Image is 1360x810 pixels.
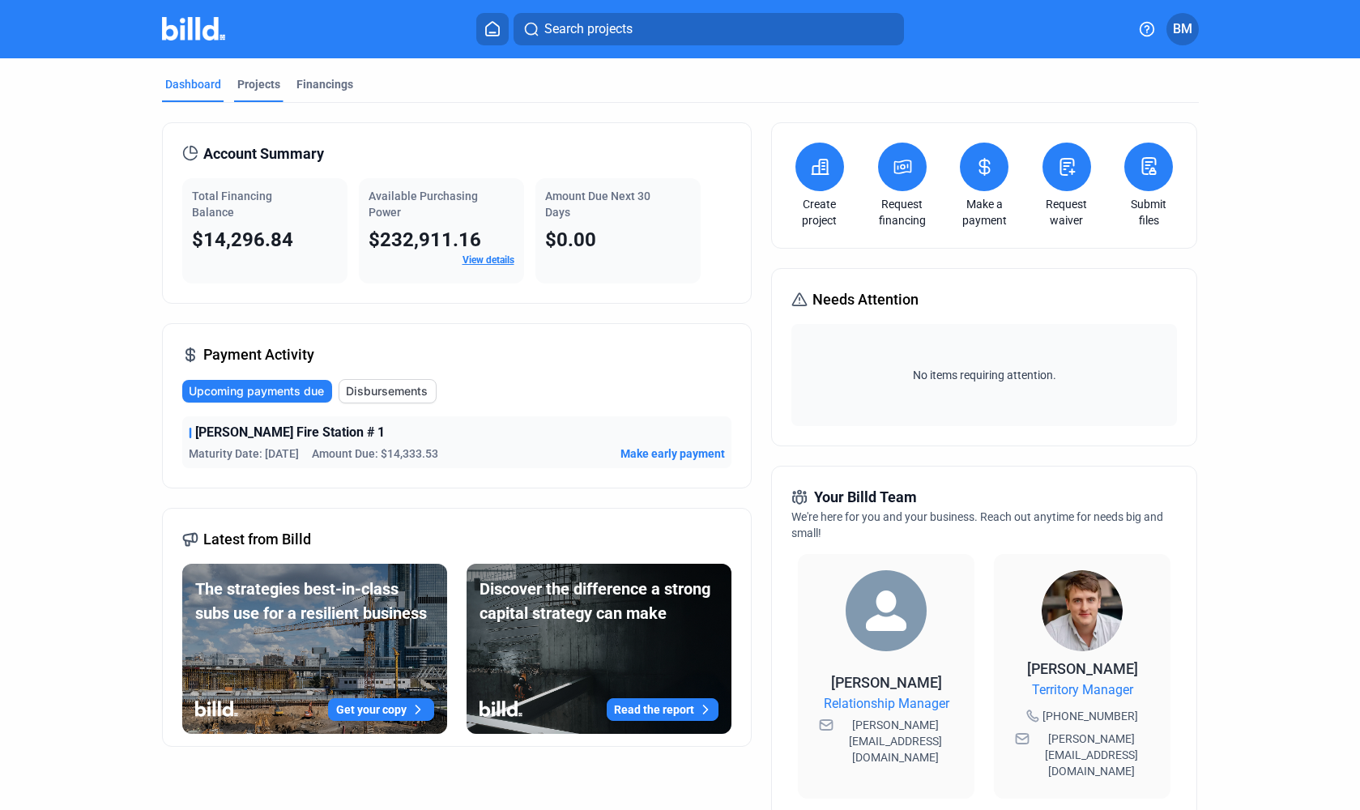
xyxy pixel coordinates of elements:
span: Payment Activity [203,343,314,366]
a: Submit files [1120,196,1177,228]
span: Needs Attention [812,288,919,311]
span: $232,911.16 [369,228,481,251]
span: Upcoming payments due [189,383,324,399]
span: $14,296.84 [192,228,293,251]
button: Read the report [607,698,718,721]
span: Your Billd Team [814,486,917,509]
span: [PERSON_NAME] Fire Station # 1 [195,423,385,442]
span: $0.00 [545,228,596,251]
span: [PERSON_NAME][EMAIL_ADDRESS][DOMAIN_NAME] [1033,731,1149,779]
a: Request waiver [1038,196,1095,228]
span: [PERSON_NAME] [1027,660,1138,677]
button: BM [1166,13,1199,45]
img: Territory Manager [1042,570,1123,651]
div: Projects [237,76,280,92]
button: Disbursements [339,379,437,403]
div: The strategies best-in-class subs use for a resilient business [195,577,434,625]
span: We're here for you and your business. Reach out anytime for needs big and small! [791,510,1163,539]
span: [PERSON_NAME][EMAIL_ADDRESS][DOMAIN_NAME] [837,717,953,765]
a: Create project [791,196,848,228]
span: Relationship Manager [824,694,949,714]
span: Total Financing Balance [192,190,272,219]
img: Relationship Manager [846,570,927,651]
button: Get your copy [328,698,434,721]
span: [PHONE_NUMBER] [1042,708,1138,724]
span: [PERSON_NAME] [831,674,942,691]
span: Territory Manager [1032,680,1133,700]
a: Make a payment [956,196,1013,228]
span: Available Purchasing Power [369,190,478,219]
span: Search projects [544,19,633,39]
img: Billd Company Logo [162,17,226,40]
span: Disbursements [346,383,428,399]
div: Dashboard [165,76,221,92]
span: No items requiring attention. [798,367,1170,383]
button: Upcoming payments due [182,380,332,403]
span: Latest from Billd [203,528,311,551]
div: Discover the difference a strong capital strategy can make [480,577,718,625]
span: BM [1173,19,1192,39]
span: Amount Due: $14,333.53 [312,446,438,462]
a: View details [463,254,514,266]
a: Request financing [874,196,931,228]
button: Make early payment [620,446,725,462]
div: Financings [296,76,353,92]
span: Maturity Date: [DATE] [189,446,299,462]
button: Search projects [514,13,904,45]
span: Amount Due Next 30 Days [545,190,650,219]
span: Account Summary [203,143,324,165]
